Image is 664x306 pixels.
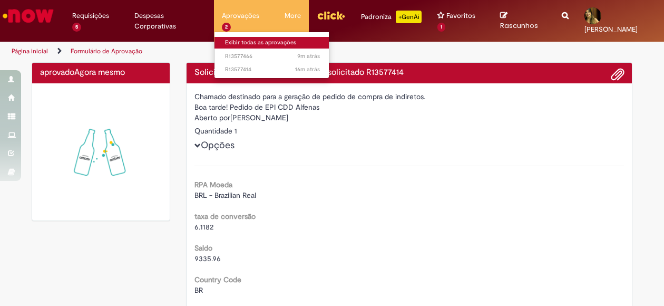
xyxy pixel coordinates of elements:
[194,112,624,126] div: [PERSON_NAME]
[72,11,109,21] span: Requisições
[222,23,231,32] span: 2
[214,37,330,49] a: Exibir todas as aprovações
[194,68,624,78] h4: Solicitação de aprovação para Item solicitado R13577414
[584,25,638,34] span: [PERSON_NAME]
[194,126,624,136] div: Quantidade 1
[297,52,320,60] time: 29/09/2025 14:53:59
[194,243,212,253] b: Saldo
[12,47,48,55] a: Página inicial
[396,11,422,23] p: +GenAi
[194,190,256,200] span: BRL - Brazilian Real
[194,91,624,102] div: Chamado destinado para a geração de pedido de compra de indiretos.
[214,64,330,75] a: Aberto R13577414 :
[194,212,256,221] b: taxa de conversão
[361,11,422,23] div: Padroniza
[222,11,259,21] span: Aprovações
[194,275,241,284] b: Country Code
[74,67,125,78] span: Agora mesmo
[214,32,329,79] ul: Aprovações
[74,67,125,78] time: 29/09/2025 15:02:43
[295,65,320,73] time: 29/09/2025 14:47:13
[71,47,142,55] a: Formulário de Aprovação
[225,65,320,74] span: R13577414
[317,7,345,23] img: click_logo_yellow_360x200.png
[194,254,221,263] span: 9335.96
[214,51,330,62] a: Aberto R13577466 :
[446,11,475,21] span: Favoritos
[225,52,320,61] span: R13577466
[297,52,320,60] span: 9m atrás
[1,5,55,26] img: ServiceNow
[285,11,301,21] span: More
[194,102,624,112] div: Boa tarde! Pedido de EPI CDD Alfenas
[40,68,162,78] h4: aprovado
[194,180,232,189] b: RPA Moeda
[500,21,538,31] span: Rascunhos
[134,11,206,32] span: Despesas Corporativas
[500,11,546,31] a: Rascunhos
[8,42,435,61] ul: Trilhas de página
[194,112,230,123] label: Aberto por
[40,91,162,213] img: sucesso_1.gif
[295,65,320,73] span: 16m atrás
[72,23,81,32] span: 5
[437,23,445,32] span: 1
[194,285,203,295] span: BR
[194,222,213,232] span: 6.1182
